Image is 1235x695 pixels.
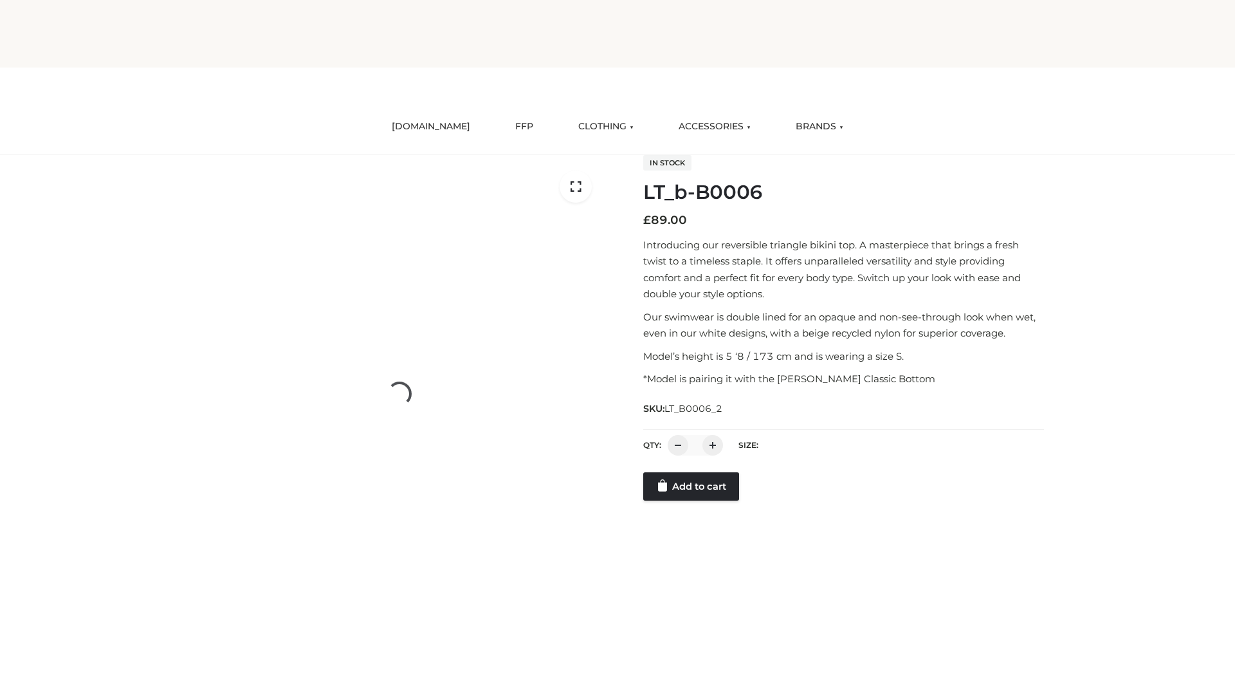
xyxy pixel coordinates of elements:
span: LT_B0006_2 [664,403,722,414]
label: Size: [738,440,758,450]
a: ACCESSORIES [669,113,760,141]
a: [DOMAIN_NAME] [382,113,480,141]
h1: LT_b-B0006 [643,181,1044,204]
a: CLOTHING [569,113,643,141]
p: Model’s height is 5 ‘8 / 173 cm and is wearing a size S. [643,348,1044,365]
p: Our swimwear is double lined for an opaque and non-see-through look when wet, even in our white d... [643,309,1044,342]
span: £ [643,213,651,227]
a: Add to cart [643,472,739,501]
a: BRANDS [786,113,853,141]
p: Introducing our reversible triangle bikini top. A masterpiece that brings a fresh twist to a time... [643,237,1044,302]
span: SKU: [643,401,724,416]
span: In stock [643,155,691,171]
a: FFP [506,113,543,141]
bdi: 89.00 [643,213,687,227]
label: QTY: [643,440,661,450]
p: *Model is pairing it with the [PERSON_NAME] Classic Bottom [643,371,1044,387]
